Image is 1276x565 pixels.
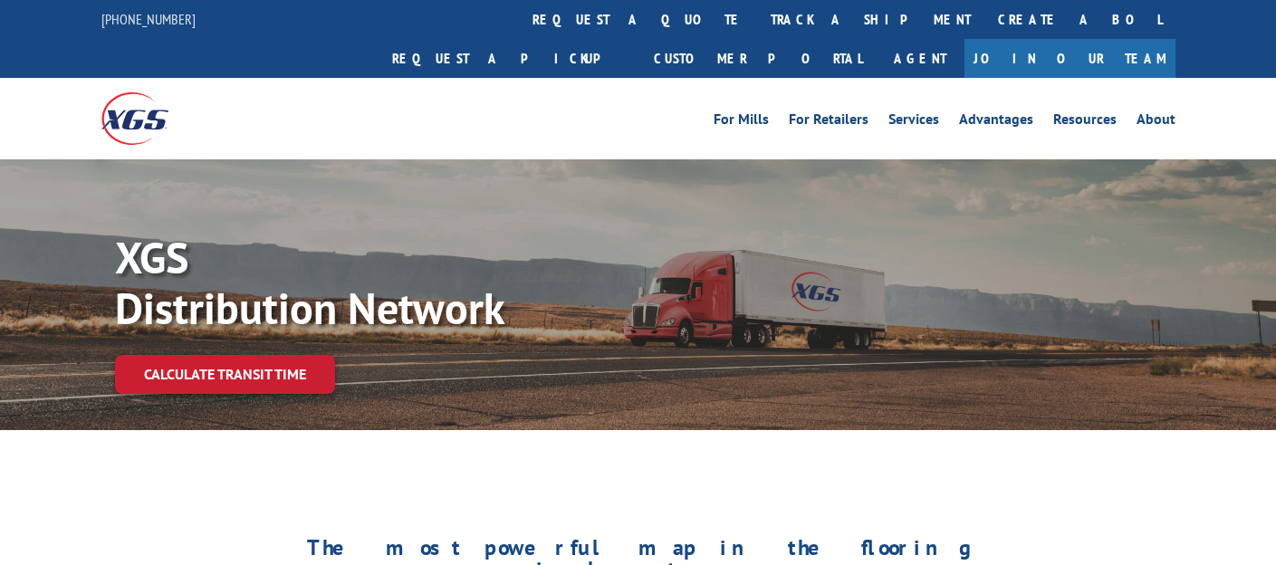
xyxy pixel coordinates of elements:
[1137,112,1175,132] a: About
[876,39,964,78] a: Agent
[115,355,335,394] a: Calculate transit time
[640,39,876,78] a: Customer Portal
[115,232,658,333] p: XGS Distribution Network
[959,112,1033,132] a: Advantages
[1053,112,1117,132] a: Resources
[789,112,868,132] a: For Retailers
[101,10,196,28] a: [PHONE_NUMBER]
[379,39,640,78] a: Request a pickup
[714,112,769,132] a: For Mills
[964,39,1175,78] a: Join Our Team
[888,112,939,132] a: Services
